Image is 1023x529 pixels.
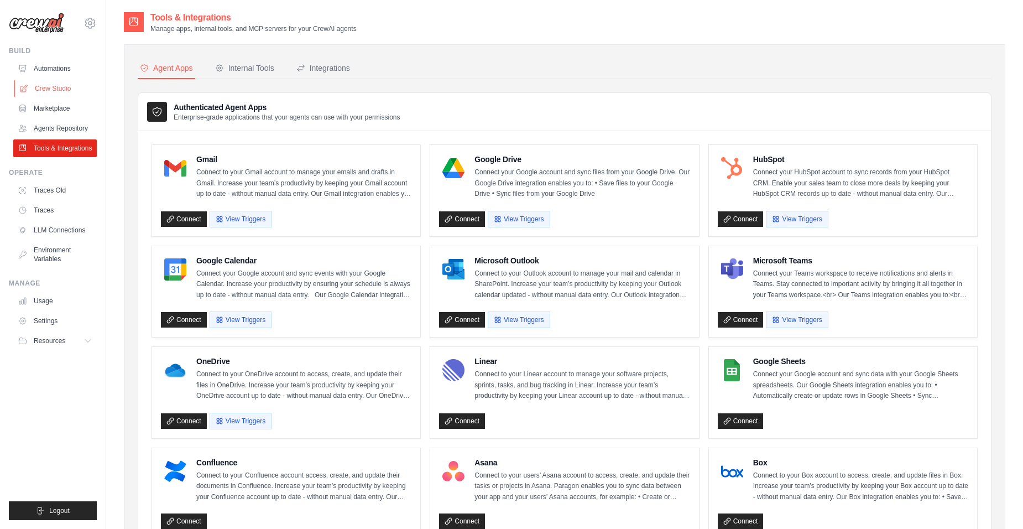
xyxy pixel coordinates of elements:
img: Microsoft Teams Logo [721,258,743,281]
button: View Triggers [766,312,828,328]
button: View Triggers [488,312,550,328]
a: Connect [718,312,764,328]
span: Logout [49,506,70,515]
div: Build [9,46,97,55]
img: Microsoft Outlook Logo [442,258,464,281]
a: Automations [13,60,97,77]
a: Traces Old [13,181,97,199]
span: Resources [34,336,65,345]
h4: Box [753,457,968,468]
p: Manage apps, internal tools, and MCP servers for your CrewAI agents [150,24,357,33]
img: Logo [9,13,64,34]
p: Enterprise-grade applications that your agents can use with your permissions [174,113,400,122]
a: Connect [439,413,485,429]
a: Connect [718,211,764,227]
img: Asana Logo [442,460,464,483]
h4: Google Drive [474,154,690,165]
a: Crew Studio [14,80,98,97]
h3: Authenticated Agent Apps [174,102,400,113]
a: Settings [13,312,97,330]
img: Confluence Logo [164,460,186,483]
button: View Triggers [766,211,828,227]
a: Connect [718,514,764,529]
img: Gmail Logo [164,157,186,179]
div: Integrations [296,63,350,74]
h4: Confluence [196,457,411,468]
p: Connect to your Linear account to manage your software projects, sprints, tasks, and bug tracking... [474,369,690,402]
a: Marketplace [13,100,97,117]
div: Agent Apps [140,63,193,74]
img: OneDrive Logo [164,359,186,381]
p: Connect your Google account and sync events with your Google Calendar. Increase your productivity... [196,268,411,301]
button: View Triggers [210,413,272,429]
a: Connect [161,514,207,529]
a: Connect [439,312,485,328]
h4: Linear [474,356,690,367]
a: Environment Variables [13,241,97,268]
a: Connect [161,211,207,227]
p: Connect to your Gmail account to manage your emails and drafts in Gmail. Increase your team’s pro... [196,167,411,200]
button: Internal Tools [213,58,276,79]
p: Connect your Google account and sync files from your Google Drive. Our Google Drive integration e... [474,167,690,200]
a: Connect [439,211,485,227]
h4: Google Calendar [196,255,411,266]
p: Connect to your Confluence account access, create, and update their documents in Confluence. Incr... [196,470,411,503]
h4: Gmail [196,154,411,165]
button: View Triggers [210,211,272,227]
div: Manage [9,279,97,288]
a: Connect [161,413,207,429]
h4: Microsoft Outlook [474,255,690,266]
div: Internal Tools [215,63,274,74]
p: Connect to your Box account to access, create, and update files in Box. Increase your team’s prod... [753,470,968,503]
button: Integrations [294,58,352,79]
p: Connect to your OneDrive account to access, create, and update their files in OneDrive. Increase ... [196,369,411,402]
img: Google Drive Logo [442,157,464,179]
p: Connect to your users’ Asana account to access, create, and update their tasks or projects in Asa... [474,470,690,503]
a: Connect [161,312,207,328]
p: Connect your Teams workspace to receive notifications and alerts in Teams. Stay connected to impo... [753,268,968,301]
img: Linear Logo [442,359,464,381]
button: Agent Apps [138,58,195,79]
div: Operate [9,168,97,177]
a: Connect [439,514,485,529]
a: Connect [718,413,764,429]
a: Traces [13,201,97,219]
h4: HubSpot [753,154,968,165]
a: Tools & Integrations [13,139,97,157]
h2: Tools & Integrations [150,11,357,24]
button: Resources [13,332,97,350]
h4: Google Sheets [753,356,968,367]
img: Google Sheets Logo [721,359,743,381]
p: Connect your HubSpot account to sync records from your HubSpot CRM. Enable your sales team to clo... [753,167,968,200]
a: Agents Repository [13,120,97,137]
img: HubSpot Logo [721,157,743,179]
img: Box Logo [721,460,743,483]
a: LLM Connections [13,221,97,239]
button: Logout [9,501,97,520]
button: View Triggers [210,312,272,328]
a: Usage [13,292,97,310]
p: Connect your Google account and sync data with your Google Sheets spreadsheets. Our Google Sheets... [753,369,968,402]
h4: Microsoft Teams [753,255,968,266]
p: Connect to your Outlook account to manage your mail and calendar in SharePoint. Increase your tea... [474,268,690,301]
h4: Asana [474,457,690,468]
button: View Triggers [488,211,550,227]
img: Google Calendar Logo [164,258,186,281]
h4: OneDrive [196,356,411,367]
